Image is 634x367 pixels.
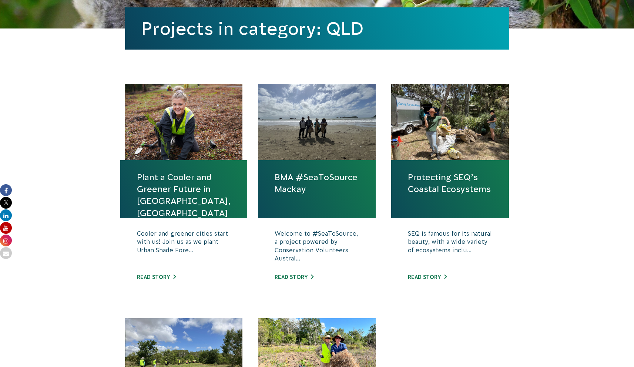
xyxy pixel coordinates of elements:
[137,171,231,219] a: Plant a Cooler and Greener Future in [GEOGRAPHIC_DATA], [GEOGRAPHIC_DATA]
[141,18,493,38] h1: Projects in category: QLD
[408,274,447,280] a: Read story
[408,171,492,195] a: Protecting SEQ’s Coastal Ecosystems
[275,274,313,280] a: Read story
[137,229,231,266] p: Cooler and greener cities start with us! Join us as we plant Urban Shade Fore...
[275,171,359,195] a: BMA #SeaToSource Mackay
[408,229,492,266] p: SEQ is famous for its natural beauty, with a wide variety of ecosystems inclu...
[275,229,359,266] p: Welcome to #SeaToSource, a project powered by Conservation Volunteers Austral...
[137,274,176,280] a: Read story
